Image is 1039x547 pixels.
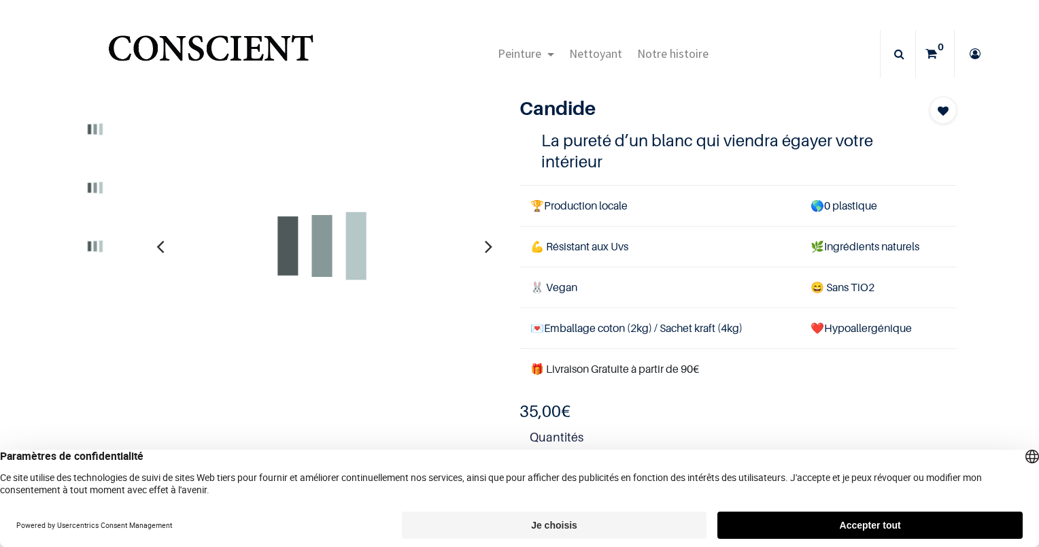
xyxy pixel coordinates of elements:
[938,103,949,119] span: Add to wishlist
[800,185,956,226] td: 0 plastique
[811,239,824,253] span: 🌿
[637,46,709,61] span: Notre histoire
[519,185,800,226] td: Production locale
[70,221,120,271] img: Product image
[811,280,832,294] span: 😄 S
[519,401,561,421] span: 35,00
[916,30,954,78] a: 0
[490,30,562,78] a: Peinture
[530,239,628,253] span: 💪 Résistant aux Uvs
[498,46,541,61] span: Peinture
[530,199,544,212] span: 🏆
[105,27,316,81] a: Logo of Conscient
[530,362,699,376] font: 🎁 Livraison Gratuite à partir de 90€
[530,280,577,294] span: 🐰 Vegan
[800,226,956,267] td: Ingrédients naturels
[800,308,956,349] td: ❤️Hypoallergénique
[70,163,120,213] img: Product image
[569,46,622,61] span: Nettoyant
[519,401,570,421] b: €
[105,27,316,81] img: Conscient
[530,321,544,335] span: 💌
[800,267,956,308] td: ans TiO2
[541,130,934,172] h4: La pureté d’un blanc qui viendra égayer votre intérieur
[519,308,800,349] td: Emballage coton (2kg) / Sachet kraft (4kg)
[930,97,957,124] button: Add to wishlist
[172,97,471,396] img: Product image
[934,40,947,54] sup: 0
[70,104,120,154] img: Product image
[530,428,957,452] strong: Quantités
[811,199,824,212] span: 🌎
[519,97,891,120] h1: Candide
